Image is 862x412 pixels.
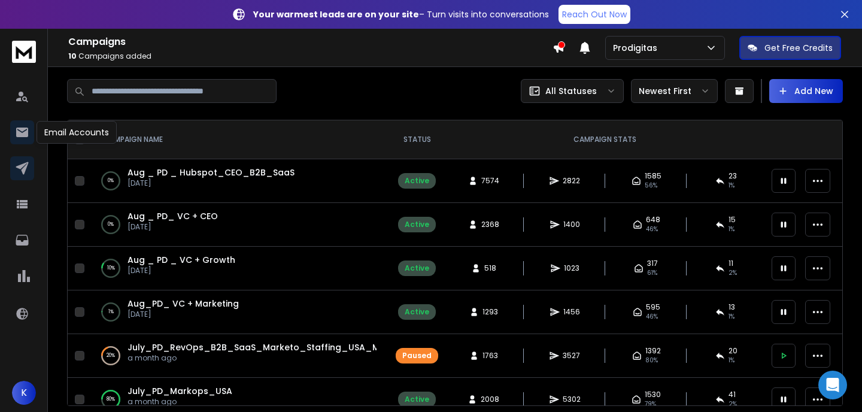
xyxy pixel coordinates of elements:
span: 5302 [563,395,581,404]
td: 10%Aug _ PD _ VC + Growth[DATE] [89,247,388,290]
p: Reach Out Now [562,8,627,20]
a: Aug _ PD_ VC + CEO [128,210,218,222]
div: Open Intercom Messenger [818,371,847,399]
th: STATUS [388,120,445,159]
span: 23 [729,171,737,181]
span: 80 % [645,356,658,365]
button: Get Free Credits [739,36,841,60]
span: 7574 [481,176,499,186]
span: 11 [729,259,733,268]
span: 1 % [729,312,734,322]
div: Active [405,263,429,273]
span: 2368 [481,220,499,229]
span: 20 [729,346,737,356]
div: Active [405,395,429,404]
p: 0 % [108,175,114,187]
span: 79 % [645,399,656,409]
span: 10 [68,51,77,61]
button: K [12,381,36,405]
span: 1400 [563,220,580,229]
span: 61 % [647,268,657,278]
p: a month ago [128,397,232,407]
span: 648 [646,215,660,225]
p: 80 % [107,393,115,405]
th: CAMPAIGN NAME [89,120,388,159]
span: 41 [729,390,736,399]
span: 1 % [729,356,734,365]
span: 1 % [729,181,734,190]
span: 317 [647,259,658,268]
span: 1023 [564,263,579,273]
p: 20 % [107,350,115,362]
div: Active [405,176,429,186]
td: 0%Aug _ PD_ VC + CEO[DATE] [89,203,388,247]
div: Active [405,307,429,317]
a: July_PD_RevOps_B2B_SaaS_Marketo_Staffing_USA_Martin [128,341,400,353]
button: Newest First [631,79,718,103]
p: [DATE] [128,310,239,319]
span: 1530 [645,390,661,399]
span: 518 [484,263,496,273]
span: 46 % [646,225,658,234]
p: 1 % [108,306,114,318]
p: Get Free Credits [764,42,833,54]
a: Aug_PD_ VC + Marketing [128,298,239,310]
p: Prodigitas [613,42,662,54]
th: CAMPAIGN STATS [445,120,764,159]
td: 0%Aug _ PD _ Hubspot_CEO_B2B_SaaS[DATE] [89,159,388,203]
span: 595 [646,302,660,312]
span: 1392 [645,346,661,356]
div: Email Accounts [37,121,117,144]
p: 10 % [107,262,115,274]
td: 20%July_PD_RevOps_B2B_SaaS_Marketo_Staffing_USA_Martina month ago [89,334,388,378]
span: 1585 [645,171,661,181]
a: July_PD_Markops_USA [128,385,232,397]
span: 1456 [563,307,580,317]
p: [DATE] [128,178,295,188]
td: 1%Aug_PD_ VC + Marketing[DATE] [89,290,388,334]
span: 2 % [729,268,737,278]
span: 15 [729,215,736,225]
span: 1763 [482,351,498,360]
span: 2008 [481,395,499,404]
a: Reach Out Now [559,5,630,24]
p: [DATE] [128,222,218,232]
p: [DATE] [128,266,235,275]
span: 13 [729,302,735,312]
p: – Turn visits into conversations [253,8,549,20]
p: All Statuses [545,85,597,97]
span: 1293 [482,307,498,317]
img: logo [12,41,36,63]
span: 3527 [563,351,580,360]
h1: Campaigns [68,35,553,49]
p: 0 % [108,219,114,231]
span: 1 % [729,225,734,234]
span: 2 % [729,399,737,409]
strong: Your warmest leads are on your site [253,8,419,20]
a: Aug _ PD _ Hubspot_CEO_B2B_SaaS [128,166,295,178]
p: a month ago [128,353,377,363]
span: 2822 [563,176,580,186]
div: Paused [402,351,432,360]
button: Add New [769,79,843,103]
span: 56 % [645,181,657,190]
div: Active [405,220,429,229]
a: Aug _ PD _ VC + Growth [128,254,235,266]
p: Campaigns added [68,51,553,61]
span: 46 % [646,312,658,322]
